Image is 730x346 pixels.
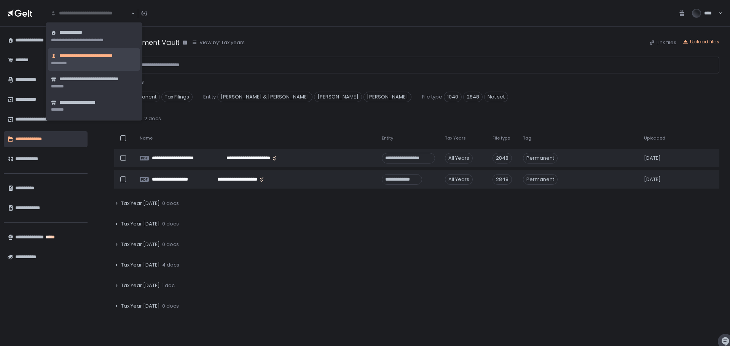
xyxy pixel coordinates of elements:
[523,153,558,163] span: Permanent
[162,262,179,268] span: 4 docs
[162,282,175,289] span: 1 doc
[46,5,135,21] div: Search for option
[217,92,312,102] span: [PERSON_NAME] & [PERSON_NAME]
[314,92,362,102] span: [PERSON_NAME]
[644,176,661,183] span: [DATE]
[121,282,160,289] span: Tax Year [DATE]
[682,38,719,45] button: Upload files
[162,221,179,227] span: 0 docs
[125,92,160,102] span: Permanent
[422,94,442,100] span: File type
[445,153,473,163] div: All Years
[121,200,160,207] span: Tax Year [DATE]
[644,135,665,141] span: Uploaded
[484,92,508,102] span: Not set
[463,92,483,102] span: 2848
[114,79,144,86] button: - Hide filters
[114,78,144,86] span: - Hide filters
[493,174,512,185] div: 2848
[382,135,393,141] span: Entity
[203,94,216,100] span: Entity
[124,37,180,48] h1: Document Vault
[121,303,160,309] span: Tax Year [DATE]
[144,115,161,122] span: 2 docs
[493,135,510,141] span: File type
[121,115,142,122] span: All Years
[192,39,245,46] button: View by: Tax years
[51,10,130,17] input: Search for option
[523,174,558,185] span: Permanent
[162,241,179,248] span: 0 docs
[121,221,160,227] span: Tax Year [DATE]
[445,135,466,141] span: Tax Years
[114,94,124,100] span: Tag
[444,92,462,102] span: 1040
[493,153,512,163] div: 2848
[523,135,531,141] span: Tag
[363,92,411,102] span: [PERSON_NAME]
[162,303,179,309] span: 0 docs
[121,241,160,248] span: Tax Year [DATE]
[649,39,676,46] button: Link files
[140,135,153,141] span: Name
[161,92,193,102] span: Tax Filings
[644,155,661,162] span: [DATE]
[121,262,160,268] span: Tax Year [DATE]
[162,200,179,207] span: 0 docs
[445,174,473,185] div: All Years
